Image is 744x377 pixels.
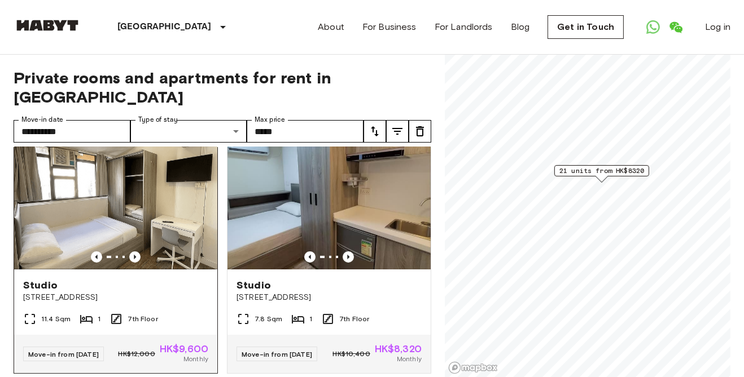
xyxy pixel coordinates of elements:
span: HK$10,400 [332,349,370,359]
button: Previous image [343,251,354,263]
span: 1 [309,314,312,324]
span: Move-in from [DATE] [28,350,99,358]
span: Move-in from [DATE] [242,350,312,358]
span: 7th Floor [339,314,369,324]
img: Marketing picture of unit HK-01-067-040-01 [14,134,217,269]
a: Blog [511,20,530,34]
a: Marketing picture of unit HK-01-067-042-01Previous imagePrevious imageStudio[STREET_ADDRESS]7.8 S... [227,134,431,374]
a: For Business [362,20,417,34]
button: Previous image [91,251,102,263]
span: HK$12,000 [118,349,155,359]
button: Previous image [129,251,141,263]
span: HK$8,320 [375,344,422,354]
span: Studio [237,278,271,292]
span: 11.4 Sqm [41,314,71,324]
label: Max price [255,115,285,125]
a: Get in Touch [548,15,624,39]
button: tune [409,120,431,143]
span: Private rooms and apartments for rent in [GEOGRAPHIC_DATA] [14,68,431,107]
p: [GEOGRAPHIC_DATA] [117,20,212,34]
span: 21 units from HK$8320 [559,166,644,176]
button: tune [386,120,409,143]
span: [STREET_ADDRESS] [23,292,208,303]
button: tune [364,120,386,143]
span: [STREET_ADDRESS] [237,292,422,303]
img: Marketing picture of unit HK-01-067-042-01 [227,134,431,269]
label: Move-in date [21,115,63,125]
span: HK$9,600 [160,344,208,354]
label: Type of stay [138,115,178,125]
a: Log in [705,20,730,34]
span: 7th Floor [128,314,157,324]
img: Habyt [14,20,81,31]
span: 1 [98,314,100,324]
a: Open WeChat [664,16,687,38]
input: Choose date, selected date is 16 Oct 2025 [14,120,130,143]
button: Previous image [304,251,316,263]
a: Marketing picture of unit HK-01-067-040-01Previous imagePrevious imageStudio[STREET_ADDRESS]11.4 ... [14,134,218,374]
a: About [318,20,344,34]
span: Monthly [183,354,208,364]
span: Studio [23,278,58,292]
span: Monthly [397,354,422,364]
span: 7.8 Sqm [255,314,282,324]
a: Mapbox logo [448,361,498,374]
div: Map marker [554,165,649,183]
a: Open WhatsApp [642,16,664,38]
a: For Landlords [435,20,493,34]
